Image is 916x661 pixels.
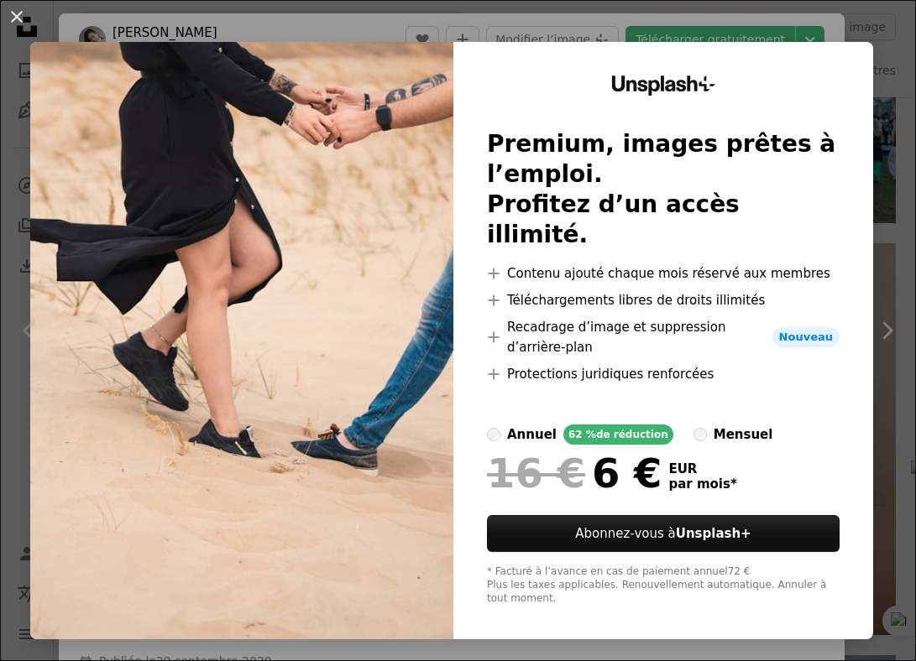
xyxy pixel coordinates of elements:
div: 6 € [487,451,662,495]
span: par mois * [668,476,736,492]
span: EUR [668,461,736,476]
button: Abonnez-vous àUnsplash+ [487,515,840,552]
h2: Premium, images prêtes à l’emploi. Profitez d’un accès illimité. [487,129,840,250]
li: Protections juridiques renforcées [487,364,840,384]
input: mensuel [694,428,707,441]
span: 16 € [487,451,585,495]
div: mensuel [714,424,773,445]
li: Contenu ajouté chaque mois réservé aux membres [487,263,840,284]
div: 62 % de réduction [563,424,673,445]
input: annuel62 %de réduction [487,428,500,441]
strong: Unsplash+ [676,526,751,541]
li: Recadrage d’image et suppression d’arrière-plan [487,317,840,357]
span: Nouveau [772,327,840,347]
li: Téléchargements libres de droits illimités [487,290,840,310]
div: annuel [507,424,557,445]
div: * Facturé à l’avance en cas de paiement annuel 72 € Plus les taxes applicables. Renouvellement au... [487,565,840,606]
